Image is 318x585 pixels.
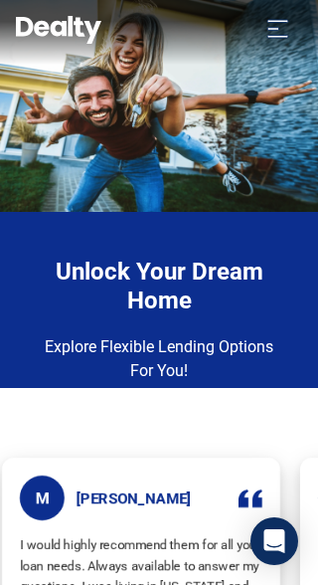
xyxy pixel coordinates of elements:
button: Toggle navigation [253,12,302,44]
div: Open Intercom Messenger [250,517,298,565]
h4: Unlock Your Dream Home [38,258,280,315]
span: M [20,476,65,520]
img: Dealty - Buy, Sell & Rent Homes [16,16,101,44]
h5: [PERSON_NAME] [77,488,191,506]
iframe: BigID CMP Widget [10,530,65,585]
p: Explore Flexible Lending Options For You! [38,335,280,383]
